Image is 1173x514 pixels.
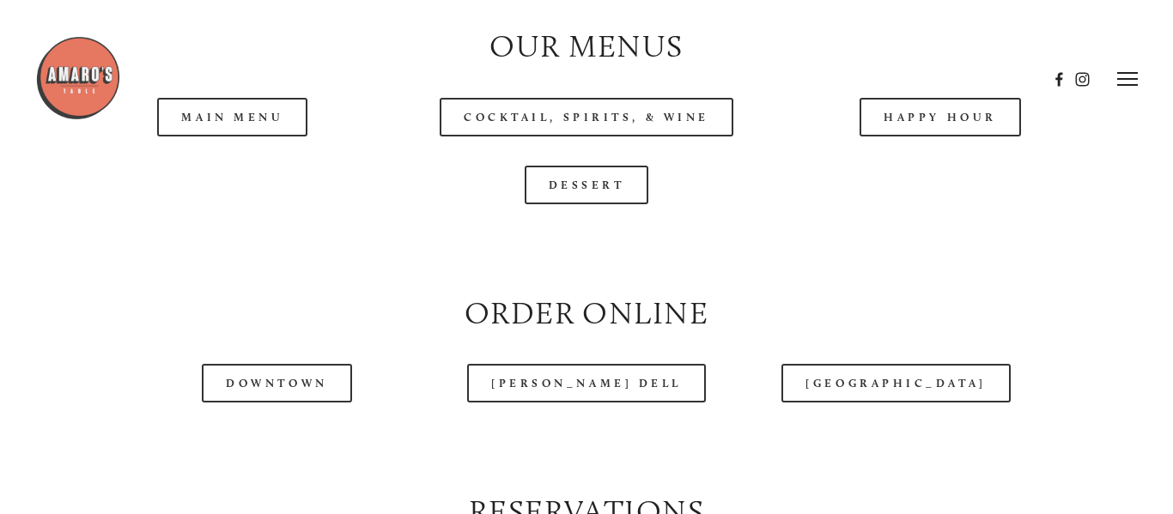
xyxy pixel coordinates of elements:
a: [PERSON_NAME] Dell [467,364,706,402]
a: Downtown [202,364,351,402]
a: [GEOGRAPHIC_DATA] [781,364,1010,402]
h2: Order Online [70,292,1103,336]
img: Amaro's Table [35,35,121,121]
a: Dessert [525,166,649,204]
